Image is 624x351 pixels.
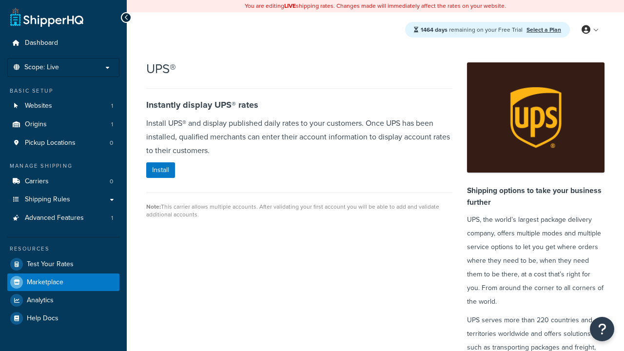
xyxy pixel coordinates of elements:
li: Origins [7,116,119,134]
p: Install UPS® and display published daily rates to your customers. Once UPS has been installed, qu... [146,117,452,157]
a: Help Docs [7,310,119,327]
a: Shipping Rules [7,191,119,209]
span: 1 [111,102,113,110]
span: Help Docs [27,314,58,323]
li: Pickup Locations [7,134,119,152]
a: Select a Plan [526,25,561,34]
b: LIVE [284,1,296,10]
span: Marketplace [27,278,63,287]
span: 1 [111,120,113,129]
span: Dashboard [25,39,58,47]
button: Open Resource Center [590,317,614,341]
span: Test Your Rates [27,260,74,269]
a: Origins1 [7,116,119,134]
span: 1 [111,214,113,222]
div: Basic Setup [7,87,119,95]
a: Carriers0 [7,173,119,191]
span: 0 [110,139,113,147]
span: Advanced Features [25,214,84,222]
li: Advanced Features [7,209,119,227]
div: Manage Shipping [7,162,119,170]
h2: UPS® [146,62,176,76]
a: Test Your Rates [7,255,119,273]
a: Advanced Features1 [7,209,119,227]
div: Resources [7,245,119,253]
strong: Note: [146,202,161,211]
li: Websites [7,97,119,115]
a: Pickup Locations0 [7,134,119,152]
h4: Instantly display UPS® rates [146,98,452,112]
span: Scope: Live [24,63,59,72]
span: Origins [25,120,47,129]
span: remaining on your Free Trial [421,25,524,34]
a: Websites1 [7,97,119,115]
div: This carrier allows multiple accounts. After validating your first account you will be able to ad... [146,203,452,218]
span: 0 [110,177,113,186]
span: Pickup Locations [25,139,76,147]
span: Websites [25,102,52,110]
span: Carriers [25,177,49,186]
h4: Shipping options to take your business further [467,185,604,208]
strong: 1464 days [421,25,448,34]
p: UPS, the world’s largest package delivery company, offers multiple modes and multiple service opt... [467,213,604,309]
span: Shipping Rules [25,195,70,204]
img: app-ups.png [467,62,604,173]
span: Analytics [27,296,54,305]
a: Analytics [7,292,119,309]
li: Carriers [7,173,119,191]
a: Marketplace [7,273,119,291]
button: Install [146,162,175,178]
a: Dashboard [7,34,119,52]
